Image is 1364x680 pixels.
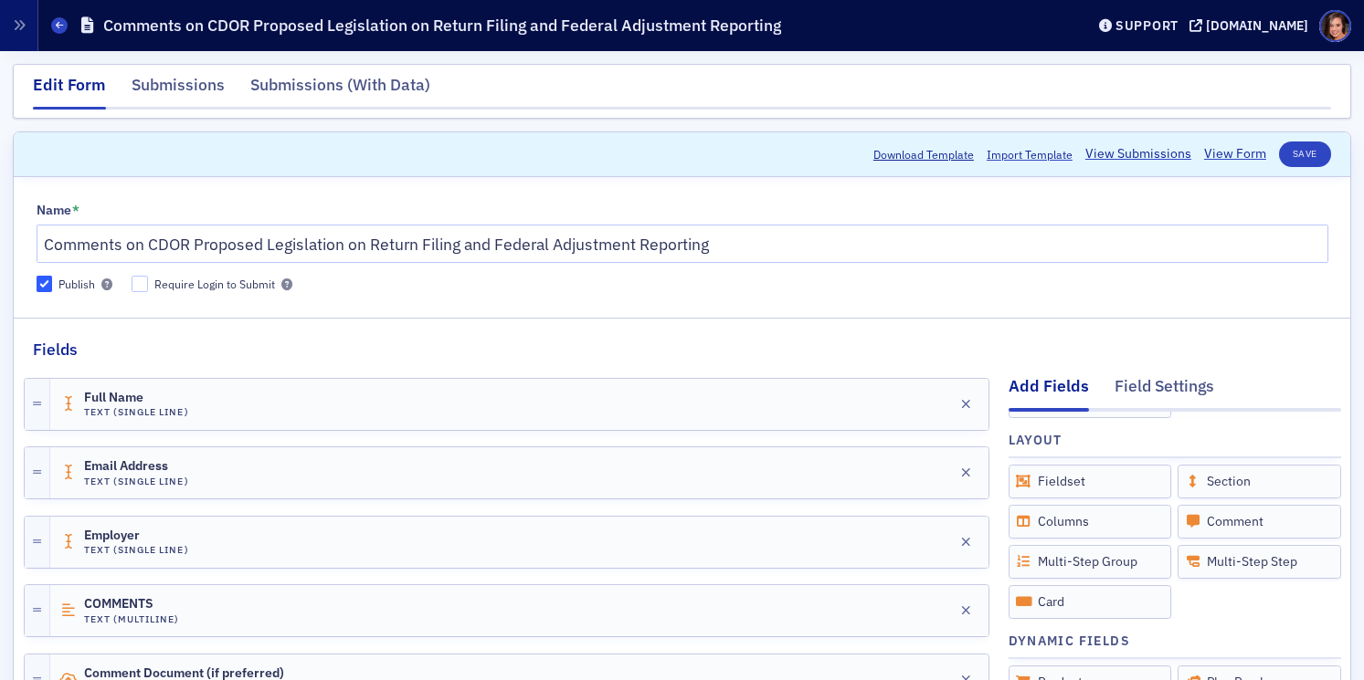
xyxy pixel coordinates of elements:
div: Submissions [132,73,225,107]
button: Download Template [873,146,974,162]
div: Section [1178,465,1341,498]
h4: Dynamic Fields [1009,632,1131,651]
h4: Text (Single Line) [84,544,189,556]
span: Employer [84,528,186,543]
div: Multi-Step Group [1009,545,1172,579]
h2: Fields [33,338,78,361]
span: Profile [1319,10,1351,42]
div: Columns [1009,505,1172,539]
div: [DOMAIN_NAME] [1206,17,1308,34]
span: COMMENTS [84,597,186,612]
h4: Text (Multiline) [84,613,186,625]
div: Support [1116,17,1179,34]
div: Require Login to Submit [154,277,275,292]
input: Publish [37,276,53,292]
div: Field Settings [1115,374,1214,408]
h1: Comments on CDOR Proposed Legislation on Return Filing and Federal Adjustment Reporting [103,15,781,37]
span: Email Address [84,459,186,474]
a: View Submissions [1085,144,1191,163]
span: Full Name [84,391,186,405]
div: Publish [58,277,95,292]
div: Card [1009,585,1172,619]
abbr: This field is required [72,203,79,219]
h4: Layout [1009,431,1063,450]
button: Save [1279,141,1331,167]
h4: Text (Single Line) [84,406,189,418]
div: Add Fields [1009,374,1089,411]
div: Fieldset [1009,465,1172,498]
div: Multi-Step Step [1178,545,1341,579]
div: Edit Form [33,73,106,110]
div: Name [37,203,71,219]
h4: Text (Single Line) [84,476,189,487]
span: Import Template [987,146,1073,162]
a: View Form [1204,144,1266,163]
div: Submissions (With Data) [250,73,430,107]
button: [DOMAIN_NAME] [1190,19,1315,32]
input: Require Login to Submit [132,276,148,292]
div: Comment [1178,505,1341,539]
